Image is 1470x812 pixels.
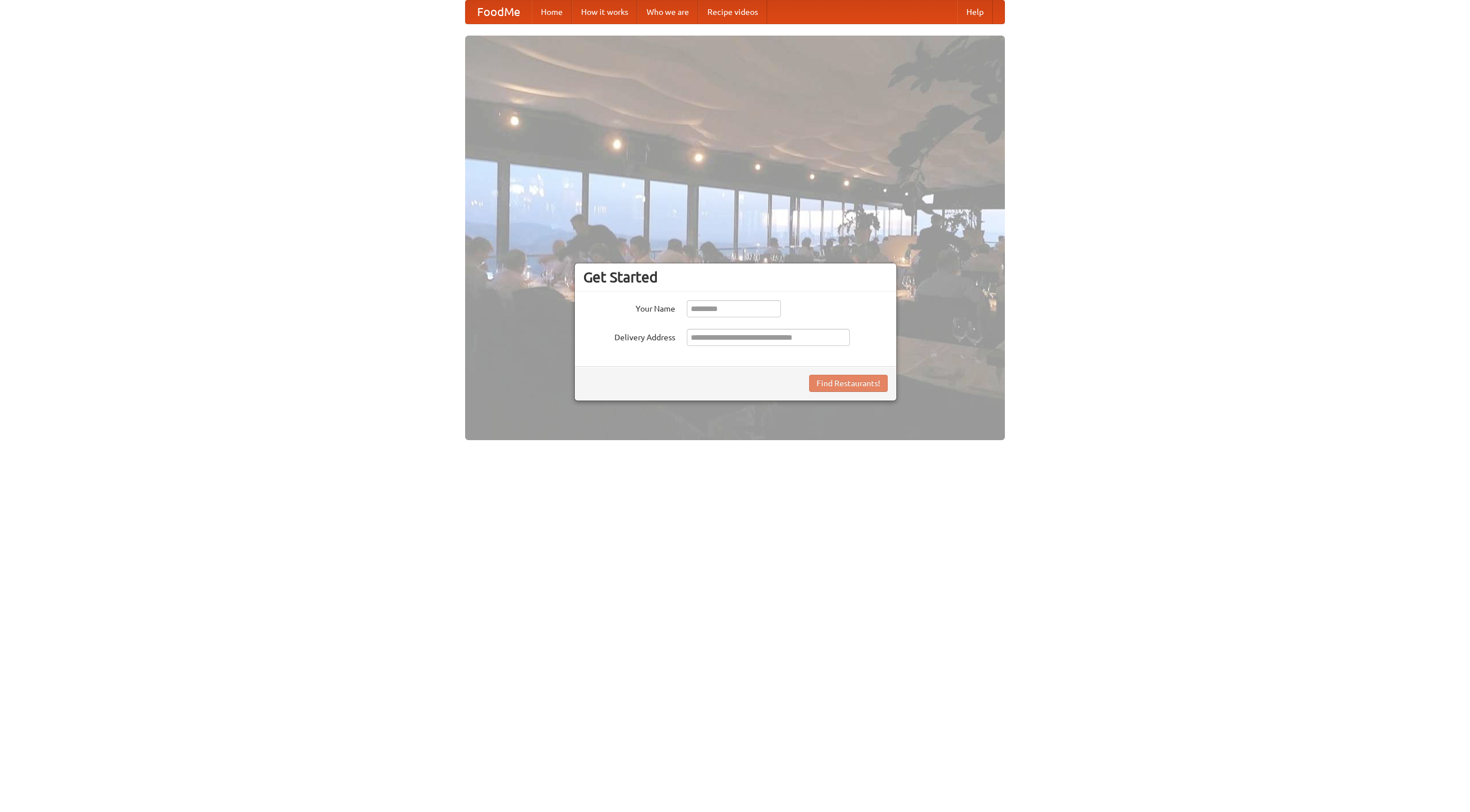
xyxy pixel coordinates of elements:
label: Your Name [583,300,675,314]
a: FoodMe [466,1,532,24]
a: Recipe videos [698,1,767,24]
a: How it works [572,1,637,24]
a: Home [532,1,572,24]
button: Find Restaurants! [809,375,888,392]
a: Help [957,1,993,24]
h3: Get Started [583,269,888,286]
a: Who we are [637,1,698,24]
label: Delivery Address [583,329,675,343]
